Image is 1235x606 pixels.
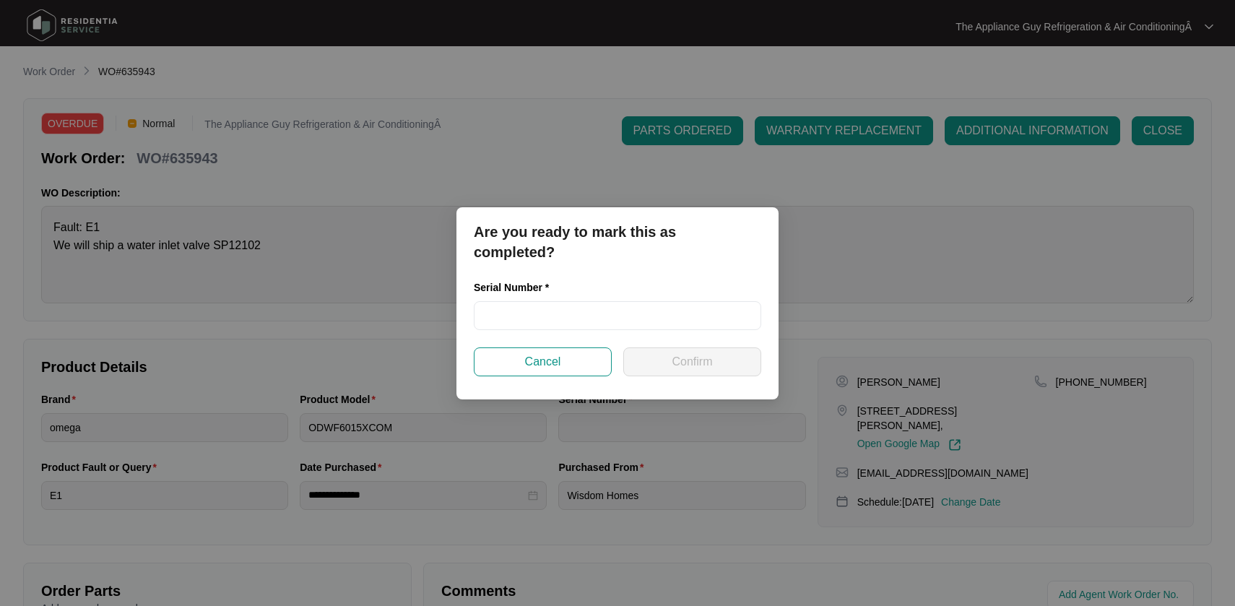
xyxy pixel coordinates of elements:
[474,242,761,262] p: completed?
[474,222,761,242] p: Are you ready to mark this as
[474,280,560,295] label: Serial Number *
[623,347,761,376] button: Confirm
[474,347,612,376] button: Cancel
[525,353,561,371] span: Cancel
